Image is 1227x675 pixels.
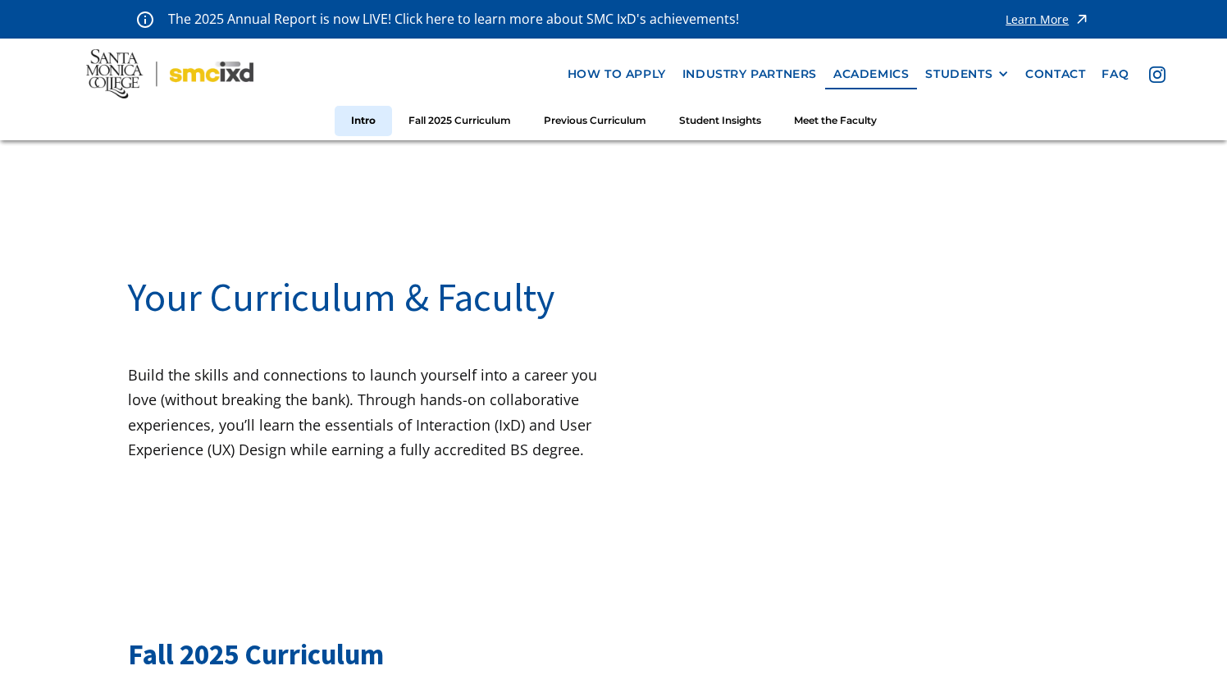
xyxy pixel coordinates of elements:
[663,106,778,136] a: Student Insights
[925,67,1009,81] div: STUDENTS
[1074,8,1090,30] img: icon - arrow - alert
[674,59,825,89] a: industry partners
[925,67,992,81] div: STUDENTS
[778,106,893,136] a: Meet the Faculty
[137,11,153,28] img: icon - information - alert
[559,59,674,89] a: how to apply
[128,272,554,322] span: Your Curriculum & Faculty
[128,635,1100,675] h2: Fall 2025 Curriculum
[825,59,917,89] a: Academics
[86,49,253,98] img: Santa Monica College - SMC IxD logo
[527,106,663,136] a: Previous Curriculum
[392,106,527,136] a: Fall 2025 Curriculum
[335,106,392,136] a: Intro
[1017,59,1093,89] a: contact
[1149,66,1165,83] img: icon - instagram
[1093,59,1137,89] a: faq
[1006,8,1090,30] a: Learn More
[1006,14,1069,25] div: Learn More
[168,8,741,30] p: The 2025 Annual Report is now LIVE! Click here to learn more about SMC IxD's achievements!
[128,363,614,463] p: Build the skills and connections to launch yourself into a career you love (without breaking the ...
